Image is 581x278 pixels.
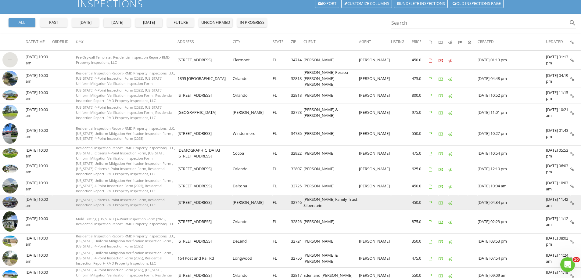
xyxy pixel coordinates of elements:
[76,178,173,193] span: [US_STATE] Uniform Mitigation Verification Inspection Form , [US_STATE] 4-Point Inspection Form (...
[478,39,494,44] span: Created
[359,146,391,161] td: [PERSON_NAME]
[546,249,570,268] td: [DATE] 11:24 am
[76,217,174,226] span: Mold Testing, [US_STATE] 4-Point Inspection Form (2025), Residential Inspection Report- RMD Prope...
[273,122,291,145] td: FL
[233,122,273,145] td: Windermere
[412,195,429,210] td: 450.0
[546,161,570,177] td: [DATE] 06:03 pm
[273,34,291,51] th: State: Not sorted.
[391,39,404,44] span: Listing
[2,164,18,173] img: 9257858%2Fcover_photos%2F8hxqhtmIJmWFJYPofhmv%2Fsmall.png
[273,210,291,233] td: FL
[412,210,429,233] td: 875.0
[2,211,18,232] img: 9062548%2Fcover_photos%2FUuBgmI3S7K37rjUtiWus%2Fsmall.jpeg
[178,146,233,161] td: [DEMOGRAPHIC_DATA][STREET_ADDRESS]
[412,69,429,88] td: 475.0
[291,195,303,210] td: 32746
[546,88,570,103] td: [DATE] 11:15 pm
[303,249,359,268] td: [PERSON_NAME] & [PERSON_NAME]
[478,69,546,88] td: [DATE] 04:48 pm
[412,177,429,195] td: 450.0
[478,195,546,210] td: [DATE] 04:34 pm
[273,233,291,249] td: FL
[359,34,391,51] th: Agent: Not sorted.
[76,234,175,249] span: Residential Inspection Report- RMD Property Inspections, LLC, [US_STATE] Uniform Mitigation Verif...
[458,34,468,51] th: Submitted: Not sorted.
[26,51,52,70] td: [DATE] 10:00 am
[178,249,233,268] td: 164 Post and Rail Rd
[546,195,570,210] td: [DATE] 11:42 am
[76,161,173,176] span: [US_STATE] Uniform Mitigation Verification Inspection Form , [US_STATE] Citizens 4-Point Inspecti...
[412,233,429,249] td: 350.0
[391,18,568,28] input: Search
[546,69,570,88] td: [DATE] 04:19 pm
[359,233,391,249] td: [PERSON_NAME]
[72,18,99,27] button: [DATE]
[76,39,84,44] span: Desc
[26,233,52,249] td: [DATE] 10:00 am
[359,103,391,122] td: [PERSON_NAME]
[76,251,173,265] span: [US_STATE] Uniform Mitigation Verification Inspection Form , [US_STATE] 4-Point Inspection Form (...
[359,88,391,103] td: [PERSON_NAME]
[359,39,371,44] span: Agent
[233,233,273,249] td: DeLand
[291,146,303,161] td: 32922
[412,34,429,51] th: Price: Not sorted.
[273,249,291,268] td: FL
[26,210,52,233] td: [DATE] 10:00 am
[412,161,429,177] td: 625.0
[570,34,581,51] th: Inspection Details: Not sorted.
[26,249,52,268] td: [DATE] 10:00 am
[273,51,291,70] td: FL
[11,20,33,26] div: all
[303,122,359,145] td: [PERSON_NAME]
[233,161,273,177] td: Orlando
[178,177,233,195] td: [STREET_ADDRESS]
[303,39,316,44] span: Client
[40,18,67,27] button: past
[233,34,273,51] th: City: Not sorted.
[233,39,240,44] span: City
[291,103,303,122] td: 32778
[76,34,178,51] th: Desc: Not sorted.
[303,210,359,233] td: [PERSON_NAME]
[26,39,45,44] span: Date/Time
[106,20,128,26] div: [DATE]
[52,39,69,44] span: Order ID
[291,233,303,249] td: 32724
[2,71,18,86] img: streetview
[303,88,359,103] td: [PERSON_NAME]
[2,251,18,266] img: streetview
[303,146,359,161] td: [PERSON_NAME]
[178,161,233,177] td: [STREET_ADDRESS]
[26,146,52,161] td: [DATE] 10:00 am
[546,146,570,161] td: [DATE] 05:53 pm
[2,105,18,120] img: streetview
[26,88,52,103] td: [DATE] 10:00 am
[291,249,303,268] td: 32750
[201,20,230,26] div: unconfirmed
[273,161,291,177] td: FL
[546,34,570,51] th: Updated: Not sorted.
[391,34,412,51] th: Listing: Not sorted.
[178,69,233,88] td: 1895 [GEOGRAPHIC_DATA]
[303,161,359,177] td: [PERSON_NAME]
[291,88,303,103] td: 32818
[178,88,233,103] td: [STREET_ADDRESS]
[573,257,580,262] span: 10
[178,195,233,210] td: [STREET_ADDRESS]
[76,55,170,65] span: Pre-Drywall Template , Residential Inspection Report- RMD Property Inspections, LLC
[273,69,291,88] td: FL
[359,69,391,88] td: [PERSON_NAME]
[26,195,52,210] td: [DATE] 10:00 am
[303,233,359,249] td: [PERSON_NAME]
[178,34,233,51] th: Address: Not sorted.
[170,20,192,26] div: future
[478,34,546,51] th: Created: Not sorted.
[233,51,273,70] td: Clermont
[52,34,76,51] th: Order ID: Not sorted.
[478,177,546,195] td: [DATE] 10:04 am
[546,233,570,249] td: [DATE] 08:02 pm
[303,34,359,51] th: Client: Not sorted.
[2,236,18,247] img: 9053799%2Fcover_photos%2Fsp7mo2ZmKM4WXDpNZHGQ%2Fsmall.png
